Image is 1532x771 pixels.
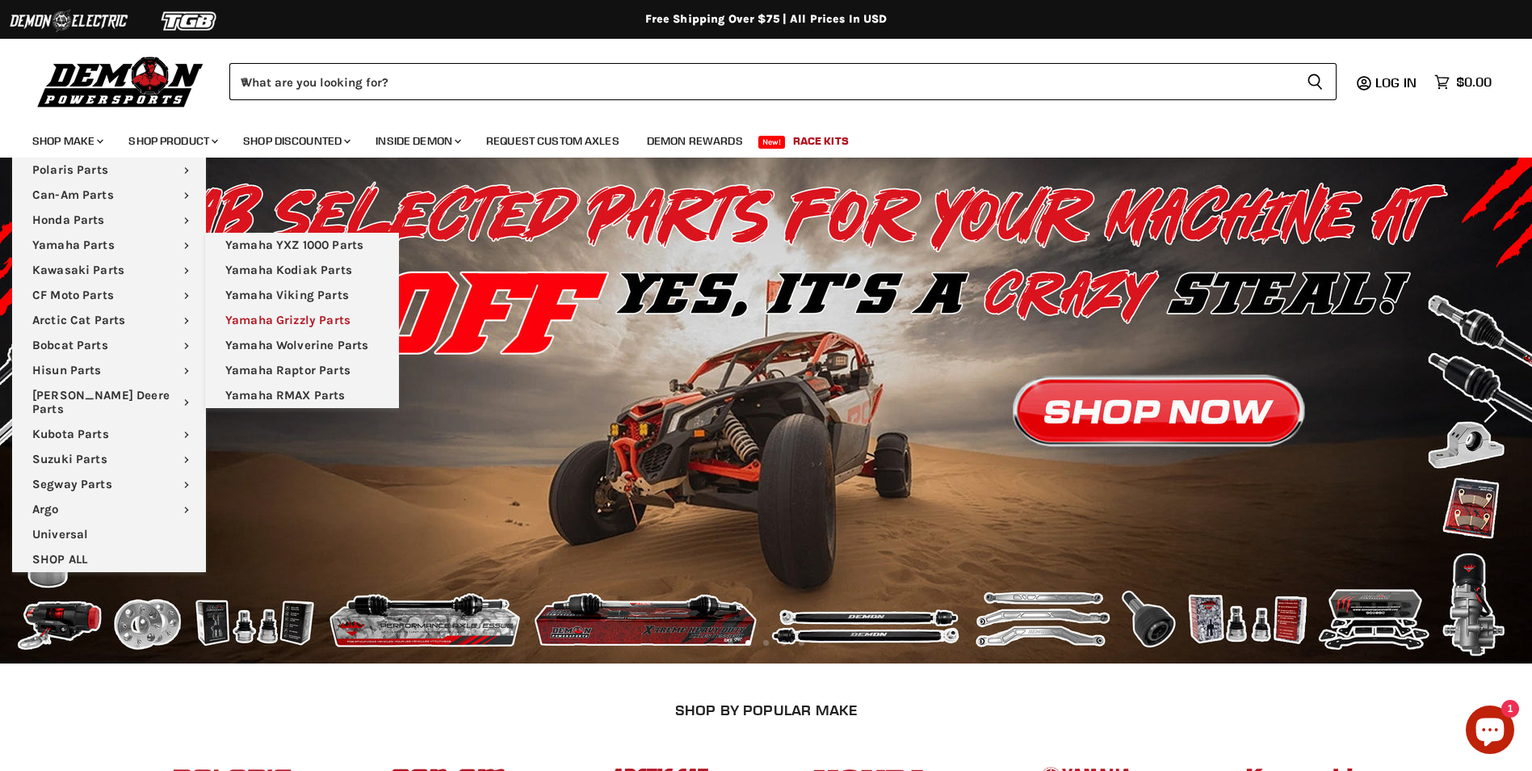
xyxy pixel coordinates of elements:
a: Yamaha Kodiak Parts [205,258,399,283]
a: Shop Make [20,124,113,158]
a: [PERSON_NAME] Deere Parts [12,383,206,422]
span: Log in [1375,74,1417,91]
input: When autocomplete results are available use up and down arrows to review and enter to select [229,63,1294,100]
a: Universal [12,522,206,547]
a: Request Custom Axles [474,124,632,158]
ul: Main menu [12,158,206,572]
a: Yamaha Wolverine Parts [205,333,399,358]
a: Demon Rewards [635,124,755,158]
a: Shop Discounted [231,124,360,158]
a: CF Moto Parts [12,283,206,308]
a: Kawasaki Parts [12,258,206,283]
div: Free Shipping Over $75 | All Prices In USD [120,12,1412,27]
a: Yamaha YXZ 1000 Parts [205,233,399,258]
li: Page dot 5 [799,640,804,646]
a: Bobcat Parts [12,333,206,358]
li: Page dot 1 [728,640,733,646]
a: Yamaha Grizzly Parts [205,308,399,333]
a: Kubota Parts [12,422,206,447]
ul: Main menu [20,118,1488,158]
a: Race Kits [781,124,861,158]
a: Suzuki Parts [12,447,206,472]
button: Search [1294,63,1337,100]
img: TGB Logo 2 [129,6,250,36]
span: New! [758,136,786,149]
a: Segway Parts [12,472,206,497]
a: Shop Product [116,124,228,158]
a: Honda Parts [12,208,206,233]
img: Demon Electric Logo 2 [8,6,129,36]
inbox-online-store-chat: Shopify online store chat [1461,706,1519,758]
a: $0.00 [1426,70,1500,94]
a: Hisun Parts [12,358,206,383]
a: Yamaha Raptor Parts [205,358,399,383]
a: SHOP ALL [12,547,206,572]
a: Yamaha Parts [12,233,206,258]
h2: SHOP BY POPULAR MAKE [140,701,1392,718]
a: Arctic Cat Parts [12,308,206,333]
a: Yamaha Viking Parts [205,283,399,308]
a: Yamaha RMAX Parts [205,383,399,408]
span: $0.00 [1456,74,1492,90]
li: Page dot 3 [763,640,769,646]
img: Demon Powersports [32,53,209,110]
a: Polaris Parts [12,158,206,183]
a: Can-Am Parts [12,183,206,208]
a: Log in [1368,75,1426,90]
a: Argo [12,497,206,522]
a: Inside Demon [363,124,471,158]
form: Product [229,63,1337,100]
ul: Main menu [205,233,399,408]
button: Next [1471,394,1504,427]
li: Page dot 4 [781,640,787,646]
li: Page dot 2 [745,640,751,646]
